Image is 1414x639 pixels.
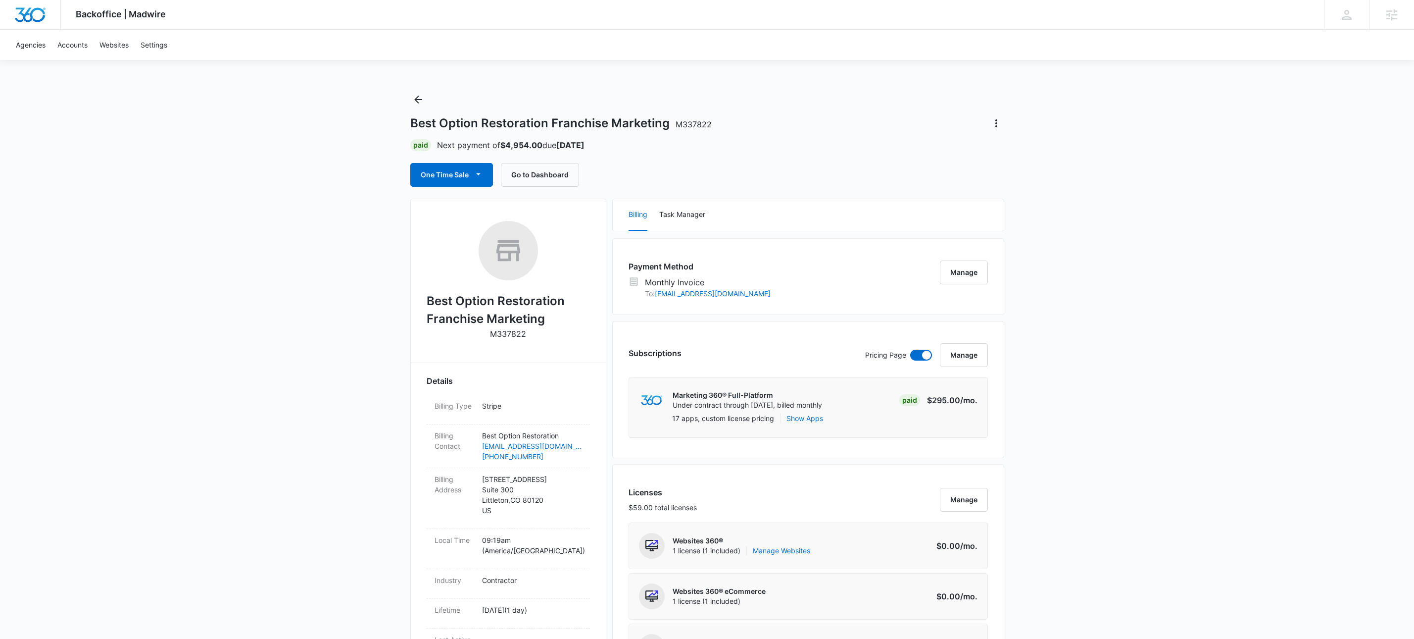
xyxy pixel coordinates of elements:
h3: Subscriptions [629,347,682,359]
p: $0.00 [931,590,977,602]
div: Paid [899,394,920,406]
p: To: [645,288,771,299]
span: 1 license (1 included) [673,546,810,556]
p: Next payment of due [437,139,585,151]
p: Stripe [482,401,582,411]
h3: Licenses [629,486,697,498]
p: Monthly Invoice [645,276,771,288]
p: Websites 360® [673,536,810,546]
div: Paid [410,139,431,151]
dt: Billing Type [435,401,474,411]
p: [DATE] ( 1 day ) [482,605,582,615]
p: [STREET_ADDRESS] Suite 300 Littleton , CO 80120 US [482,474,582,516]
p: 17 apps, custom license pricing [672,413,774,424]
p: Marketing 360® Full-Platform [673,390,822,400]
h2: Best Option Restoration Franchise Marketing [427,292,590,328]
a: Manage Websites [753,546,810,556]
button: Billing [629,199,647,231]
div: Billing TypeStripe [427,395,590,425]
dt: Billing Contact [435,430,474,451]
button: Go to Dashboard [501,163,579,187]
div: Lifetime[DATE](1 day) [427,599,590,629]
strong: [DATE] [556,140,585,150]
div: Billing ContactBest Option Restoration[EMAIL_ADDRESS][DOMAIN_NAME][PHONE_NUMBER] [427,425,590,468]
span: /mo. [960,591,977,601]
button: Manage [940,261,988,284]
button: Manage [940,488,988,512]
dt: Billing Address [435,474,474,495]
button: Task Manager [659,199,705,231]
div: IndustryContractor [427,569,590,599]
span: M337822 [676,119,712,129]
span: 1 license (1 included) [673,596,766,606]
button: Manage [940,343,988,367]
img: marketing360Logo [641,395,662,406]
a: Websites [94,30,135,60]
p: Pricing Page [865,350,906,361]
p: Under contract through [DATE], billed monthly [673,400,822,410]
a: Settings [135,30,173,60]
dt: Industry [435,575,474,586]
span: Details [427,375,453,387]
a: Agencies [10,30,51,60]
p: $59.00 total licenses [629,502,697,513]
dt: Lifetime [435,605,474,615]
p: 09:19am ( America/[GEOGRAPHIC_DATA] ) [482,535,582,556]
span: Backoffice | Madwire [76,9,166,19]
p: Best Option Restoration [482,430,582,441]
a: [EMAIL_ADDRESS][DOMAIN_NAME] [655,289,771,298]
h1: Best Option Restoration Franchise Marketing [410,116,712,131]
p: $295.00 [927,394,977,406]
a: [PHONE_NUMBER] [482,451,582,462]
button: Back [410,92,426,107]
button: One Time Sale [410,163,493,187]
p: $0.00 [931,540,977,552]
dt: Local Time [435,535,474,545]
span: /mo. [960,541,977,551]
button: Show Apps [786,413,823,424]
a: [EMAIL_ADDRESS][DOMAIN_NAME] [482,441,582,451]
strong: $4,954.00 [500,140,542,150]
div: Local Time09:19am (America/[GEOGRAPHIC_DATA]) [427,529,590,569]
span: /mo. [960,395,977,405]
h3: Payment Method [629,261,771,272]
p: Websites 360® eCommerce [673,586,766,596]
p: M337822 [490,328,526,340]
p: Contractor [482,575,582,586]
button: Actions [988,115,1004,131]
div: Billing Address[STREET_ADDRESS]Suite 300Littleton,CO 80120US [427,468,590,529]
a: Accounts [51,30,94,60]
